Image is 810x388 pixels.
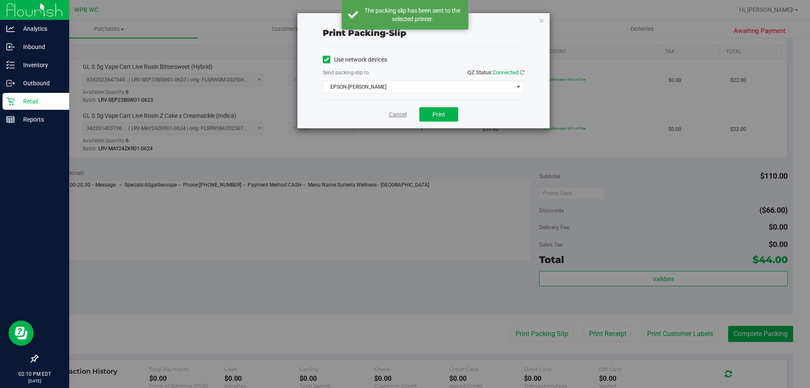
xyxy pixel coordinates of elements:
inline-svg: Analytics [6,24,15,33]
span: QZ Status: [467,69,524,76]
inline-svg: Reports [6,115,15,124]
iframe: Resource center [8,320,34,346]
p: Inbound [15,42,65,52]
label: Send packing-slip to: [323,69,370,76]
inline-svg: Retail [6,97,15,106]
p: [DATE] [4,378,65,384]
span: Print [432,111,445,118]
span: Print packing-slip [323,28,406,38]
inline-svg: Inventory [6,61,15,69]
label: Use network devices [323,55,387,64]
p: Inventory [15,60,65,70]
button: Print [419,107,458,122]
span: EPSON-[PERSON_NAME] [323,81,513,93]
span: select [513,81,524,93]
inline-svg: Outbound [6,79,15,87]
span: Connected [493,69,518,76]
inline-svg: Inbound [6,43,15,51]
p: 02:10 PM EDT [4,370,65,378]
p: Outbound [15,78,65,88]
p: Analytics [15,24,65,34]
p: Reports [15,114,65,125]
a: Cancel [389,110,407,119]
div: The packing slip has been sent to the selected printer. [363,6,462,23]
p: Retail [15,96,65,106]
